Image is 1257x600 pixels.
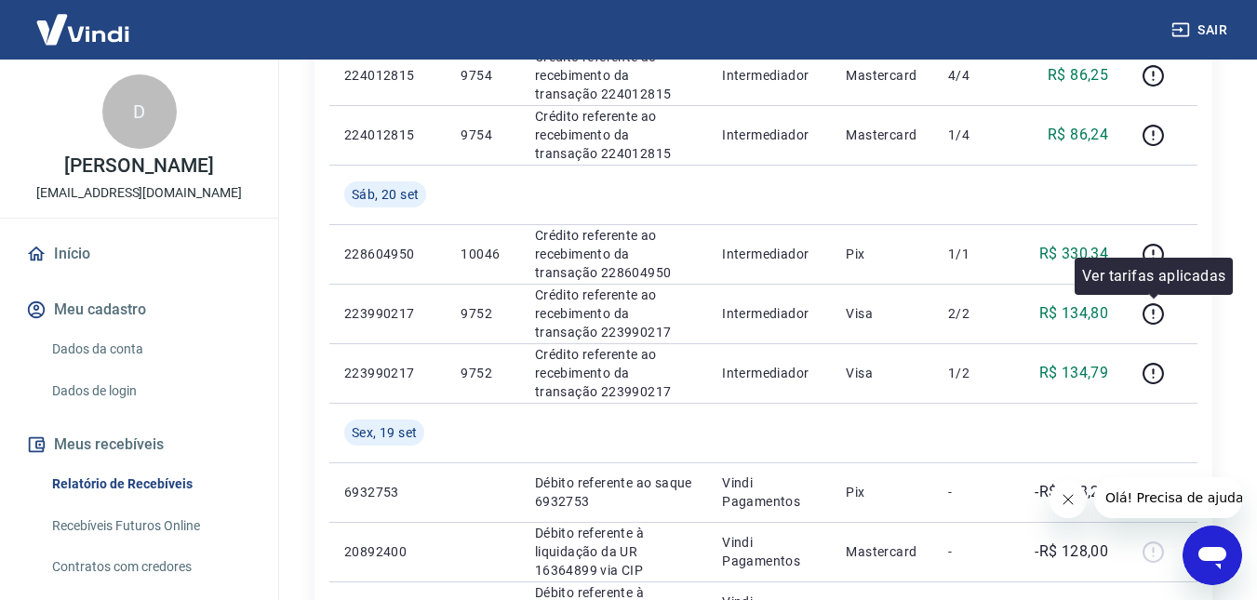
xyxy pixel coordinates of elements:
[45,548,256,586] a: Contratos com credores
[461,364,504,382] p: 9752
[1094,477,1242,518] iframe: Mensagem da empresa
[535,524,692,580] p: Débito referente à liquidação da UR 16364899 via CIP
[1050,481,1087,518] iframe: Fechar mensagem
[722,364,816,382] p: Intermediador
[846,364,918,382] p: Visa
[1048,124,1108,146] p: R$ 86,24
[344,126,431,144] p: 224012815
[22,1,143,58] img: Vindi
[352,185,419,204] span: Sáb, 20 set
[1039,362,1109,384] p: R$ 134,79
[535,47,692,103] p: Crédito referente ao recebimento da transação 224012815
[722,473,816,511] p: Vindi Pagamentos
[535,226,692,282] p: Crédito referente ao recebimento da transação 228604950
[846,542,918,561] p: Mastercard
[948,483,1003,501] p: -
[64,156,213,176] p: [PERSON_NAME]
[948,245,1003,263] p: 1/1
[1039,302,1109,325] p: R$ 134,80
[344,483,431,501] p: 6932753
[722,245,816,263] p: Intermediador
[45,372,256,410] a: Dados de login
[22,424,256,465] button: Meus recebíveis
[45,465,256,503] a: Relatório de Recebíveis
[535,345,692,401] p: Crédito referente ao recebimento da transação 223990217
[846,245,918,263] p: Pix
[344,304,431,323] p: 223990217
[22,233,256,274] a: Início
[344,66,431,85] p: 224012815
[461,66,504,85] p: 9754
[1039,243,1109,265] p: R$ 330,34
[45,507,256,545] a: Recebíveis Futuros Online
[722,533,816,570] p: Vindi Pagamentos
[846,483,918,501] p: Pix
[344,364,431,382] p: 223990217
[344,245,431,263] p: 228604950
[461,245,504,263] p: 10046
[535,286,692,341] p: Crédito referente ao recebimento da transação 223990217
[461,304,504,323] p: 9752
[11,13,156,28] span: Olá! Precisa de ajuda?
[1035,481,1108,503] p: -R$ 533,20
[722,66,816,85] p: Intermediador
[948,542,1003,561] p: -
[1082,265,1225,287] p: Ver tarifas aplicadas
[36,183,242,203] p: [EMAIL_ADDRESS][DOMAIN_NAME]
[1168,13,1235,47] button: Sair
[352,423,417,442] span: Sex, 19 set
[846,66,918,85] p: Mastercard
[948,304,1003,323] p: 2/2
[948,364,1003,382] p: 1/2
[344,542,431,561] p: 20892400
[846,126,918,144] p: Mastercard
[846,304,918,323] p: Visa
[535,473,692,511] p: Débito referente ao saque 6932753
[461,126,504,144] p: 9754
[948,66,1003,85] p: 4/4
[1035,540,1108,563] p: -R$ 128,00
[535,107,692,163] p: Crédito referente ao recebimento da transação 224012815
[1048,64,1108,87] p: R$ 86,25
[948,126,1003,144] p: 1/4
[722,304,816,323] p: Intermediador
[722,126,816,144] p: Intermediador
[102,74,177,149] div: D
[22,289,256,330] button: Meu cadastro
[1183,526,1242,585] iframe: Botão para abrir a janela de mensagens
[45,330,256,368] a: Dados da conta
